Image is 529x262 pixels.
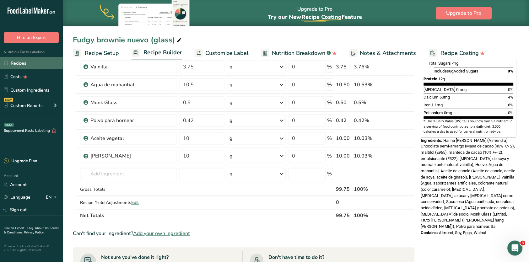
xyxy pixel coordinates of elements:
[508,241,523,256] iframe: Intercom live chat
[230,170,233,178] div: g
[85,49,119,57] span: Recipe Setup
[354,135,385,142] div: 10.03%
[73,34,183,45] div: Fudgy brownie nuevo (glass)
[421,138,443,143] span: Ingredients:
[424,77,438,81] span: Protein
[73,230,415,238] div: Can't find your ingredient?
[4,123,14,127] div: BETA
[354,152,385,160] div: 10.03%
[268,0,362,26] div: Upgrade to Pro
[336,199,351,206] div: 0
[230,63,233,71] div: g
[424,103,431,107] span: Iron
[434,69,479,73] span: Includes Added Sugars
[456,87,467,92] span: 0mcg
[46,194,59,201] div: EN
[24,230,44,235] a: Privacy Policy
[4,244,59,252] div: Powered By FoodLabelMaker © 2025 All Rights Reserved
[444,110,452,115] span: 0mg
[508,103,514,107] span: 6%
[354,63,385,71] div: 3.76%
[73,46,119,60] a: Recipe Setup
[90,63,169,71] div: Vainilla
[133,230,190,238] span: Add your own ingredient
[336,117,351,124] div: 0.42
[336,81,351,88] div: 10.50
[429,46,485,60] a: Recipe Costing
[90,135,169,142] div: Aceite vegetal
[4,32,59,43] button: Hire an Expert
[230,152,233,160] div: g
[4,158,37,164] div: Upgrade Plan
[521,241,526,246] span: 3
[230,81,233,88] div: g
[508,87,514,92] span: 0%
[4,102,43,109] div: Custom Reports
[354,99,385,106] div: 0.5%
[205,49,249,57] span: Customize Label
[354,81,385,88] div: 10.53%
[90,81,169,88] div: Agua de manantial
[132,45,182,61] a: Recipe Builder
[195,46,249,60] a: Customize Label
[354,117,385,124] div: 0.42%
[360,49,416,57] span: Notes & Attachments
[90,117,169,124] div: Polvo para hornear
[432,103,443,107] span: 1.1mg
[424,87,456,92] span: [MEDICAL_DATA]
[272,49,326,57] span: Nutrition Breakdown
[353,209,386,222] th: 100%
[90,152,169,160] div: [PERSON_NAME]
[131,200,139,206] span: Edit
[436,7,492,19] button: Upgrade to Pro
[446,9,482,17] span: Upgrade to Pro
[429,61,451,66] span: Total Sugars
[4,98,13,102] div: NEW
[4,192,30,203] a: Language
[301,13,342,21] span: Recipe Costing
[441,49,479,57] span: Recipe Costing
[440,95,450,99] span: 60mg
[421,231,438,235] span: Contains:
[424,110,443,115] span: Potassium
[354,186,385,193] div: 100%
[439,77,445,81] span: 12g
[452,61,459,66] span: <1g
[90,99,169,106] div: Monk Glass
[508,95,514,99] span: 4%
[79,209,335,222] th: Net Totals
[336,152,351,160] div: 10.00
[439,231,487,235] span: Almond, Soy, Eggs, Walnut
[4,226,59,235] a: Terms & Conditions .
[230,99,233,106] div: g
[230,117,233,124] div: g
[261,46,337,60] a: Nutrition Breakdown
[335,209,353,222] th: 99.75
[35,226,50,230] a: About Us .
[143,48,182,57] span: Recipe Builder
[230,135,233,142] div: g
[336,135,351,142] div: 10.00
[508,110,514,115] span: 0%
[27,226,35,230] a: FAQ .
[424,119,514,134] section: * The % Daily Value (DV) tells you how much a nutrient in a serving of food contributes to a dail...
[349,46,416,60] a: Notes & Attachments
[424,95,439,99] span: Calcium
[336,63,351,71] div: 3.75
[449,69,454,73] span: 0g
[80,168,177,180] input: Add Ingredient
[421,138,516,229] span: Harina [PERSON_NAME] (Almendra), Chocolate semi-amargo (Masa de cacao (45% +/- 2), maltitol (E965...
[336,186,351,193] div: 99.75
[268,13,362,21] span: Try our New Feature
[508,69,514,73] span: 0%
[336,99,351,106] div: 0.50
[80,186,177,193] div: Gross Totals
[80,200,177,206] div: Recipe Yield Adjustments
[4,226,26,230] a: Hire an Expert .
